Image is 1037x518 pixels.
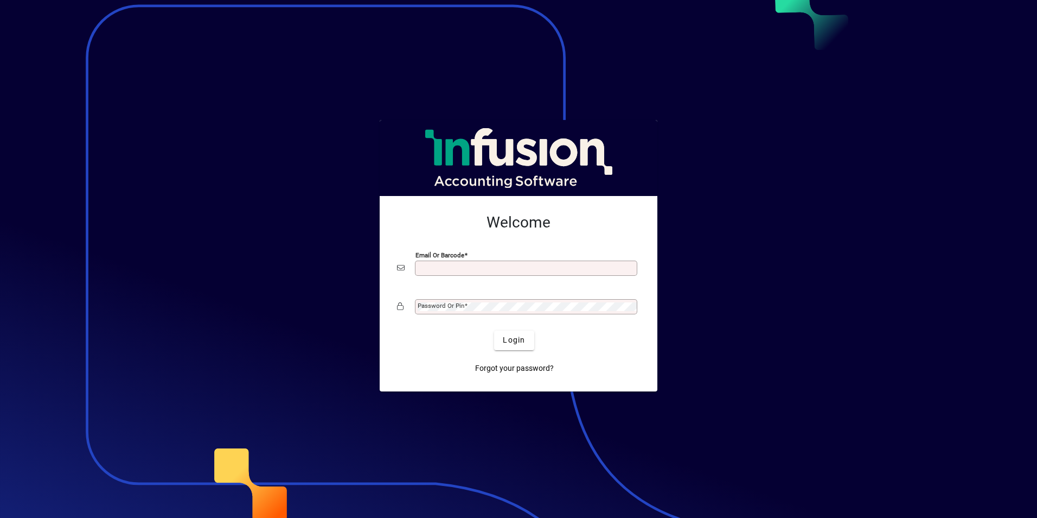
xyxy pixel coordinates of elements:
button: Login [494,331,534,350]
h2: Welcome [397,213,640,232]
mat-label: Password or Pin [418,302,464,309]
mat-label: Email or Barcode [415,251,464,258]
span: Forgot your password? [475,363,554,374]
a: Forgot your password? [471,359,558,378]
span: Login [503,334,525,346]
